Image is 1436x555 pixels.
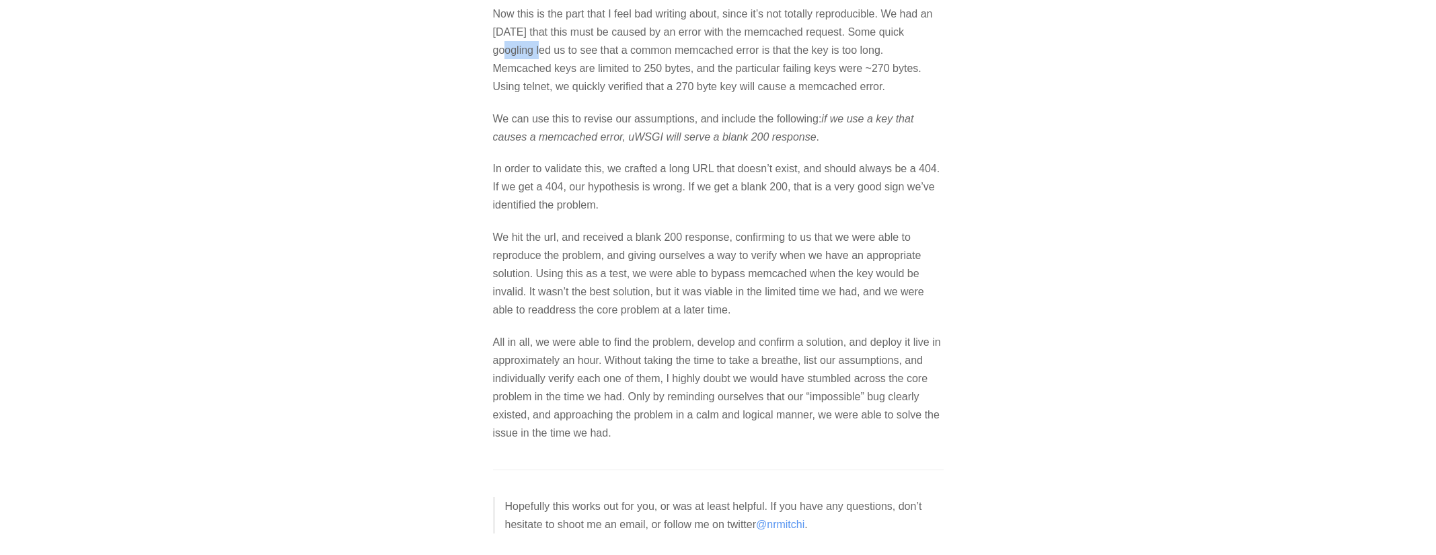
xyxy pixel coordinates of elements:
[505,497,944,533] p: Hopefully this works out for you, or was at least helpful. If you have any questions, don’t hesit...
[493,159,944,215] p: In order to validate this, we crafted a long URL that doesn’t exist, and should always be a 404. ...
[493,333,944,443] p: All in all, we were able to find the problem, develop and confirm a solution, and deploy it live ...
[493,113,914,143] em: if we use a key that causes a memcached error, uWSGI will serve a blank 200 response
[493,228,944,320] p: We hit the url, and received a blank 200 response, confirming to us that we were able to reproduc...
[493,5,944,96] p: Now this is the part that I feel bad writing about, since it’s not totally reproducible. We had a...
[493,110,944,146] p: We can use this to revise our assumptions, and include the following: .
[756,519,804,530] a: @nrmitchi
